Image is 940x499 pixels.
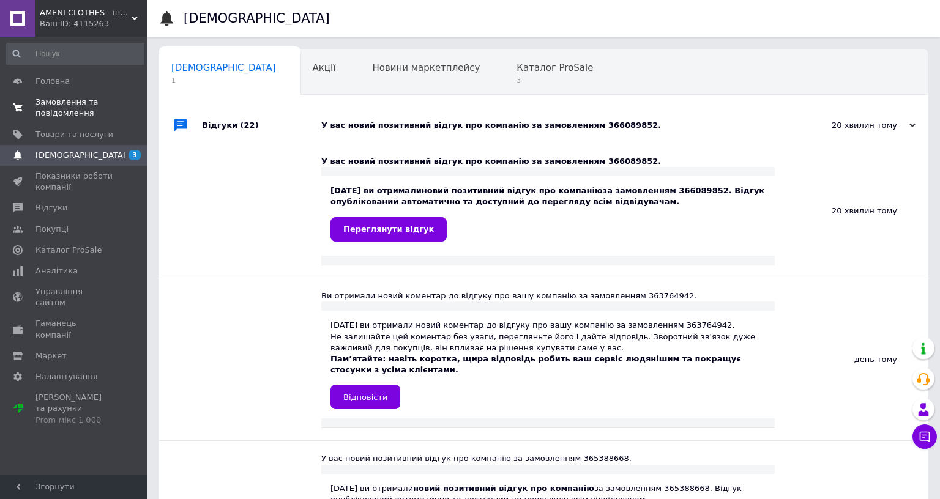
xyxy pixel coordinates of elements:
[793,120,916,131] div: 20 хвилин тому
[35,392,113,426] span: [PERSON_NAME] та рахунки
[171,62,276,73] span: [DEMOGRAPHIC_DATA]
[330,385,400,409] a: Відповісти
[129,150,141,160] span: 3
[321,290,775,301] div: Ви отримали новий коментар до відгуку про вашу компанію за замовленням 363764942.
[35,224,69,235] span: Покупці
[35,202,67,213] span: Відгуки
[35,350,67,361] span: Маркет
[775,144,928,278] div: 20 хвилин тому
[241,120,259,130] span: (22)
[413,484,594,493] b: новий позитивний відгук про компанію
[35,171,113,193] span: Показники роботи компанії
[330,331,766,376] div: Не залишайте цей коментар без уваги, перегляньте його і дайте відповідь. Зворотний зв'язок дуже в...
[330,217,447,242] a: Переглянути відгук
[912,424,937,449] button: Чат з покупцем
[35,318,113,340] span: Гаманець компанії
[35,97,113,119] span: Замовлення та повідомлення
[372,62,480,73] span: Новини маркетплейсу
[6,43,144,65] input: Пошук
[775,278,928,440] div: день тому
[330,354,741,374] b: Пам’ятайте: навіть коротка, щира відповідь робить ваш сервіс людянішим та покращує стосунки з усі...
[321,453,775,464] div: У вас новий позитивний відгук про компанію за замовленням 365388668.
[40,7,132,18] span: AMENI CLOTHES - інтернет магазин одягу
[35,129,113,140] span: Товари та послуги
[202,107,321,144] div: Відгуки
[517,76,593,85] span: 3
[422,186,603,195] b: новий позитивний відгук про компанію
[321,120,793,131] div: У вас новий позитивний відгук про компанію за замовленням 366089852.
[35,265,78,276] span: Аналітика
[40,18,147,29] div: Ваш ID: 4115263
[35,150,126,161] span: [DEMOGRAPHIC_DATA]
[35,76,70,87] span: Головна
[35,415,113,426] div: Prom мікс 1 000
[35,371,98,382] span: Налаштування
[171,76,276,85] span: 1
[330,185,766,241] div: [DATE] ви отримали за замовленням 366089852. Відгук опублікований автоматично та доступний до пер...
[321,156,775,167] div: У вас новий позитивний відгук про компанію за замовленням 366089852.
[313,62,336,73] span: Акції
[343,224,434,234] span: Переглянути відгук
[343,393,387,402] span: Відповісти
[35,245,102,256] span: Каталог ProSale
[330,320,766,409] div: [DATE] ви отримали новий коментар до відгуку про вашу компанію за замовленням 363764942.
[184,11,330,26] h1: [DEMOGRAPHIC_DATA]
[517,62,593,73] span: Каталог ProSale
[35,286,113,308] span: Управління сайтом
